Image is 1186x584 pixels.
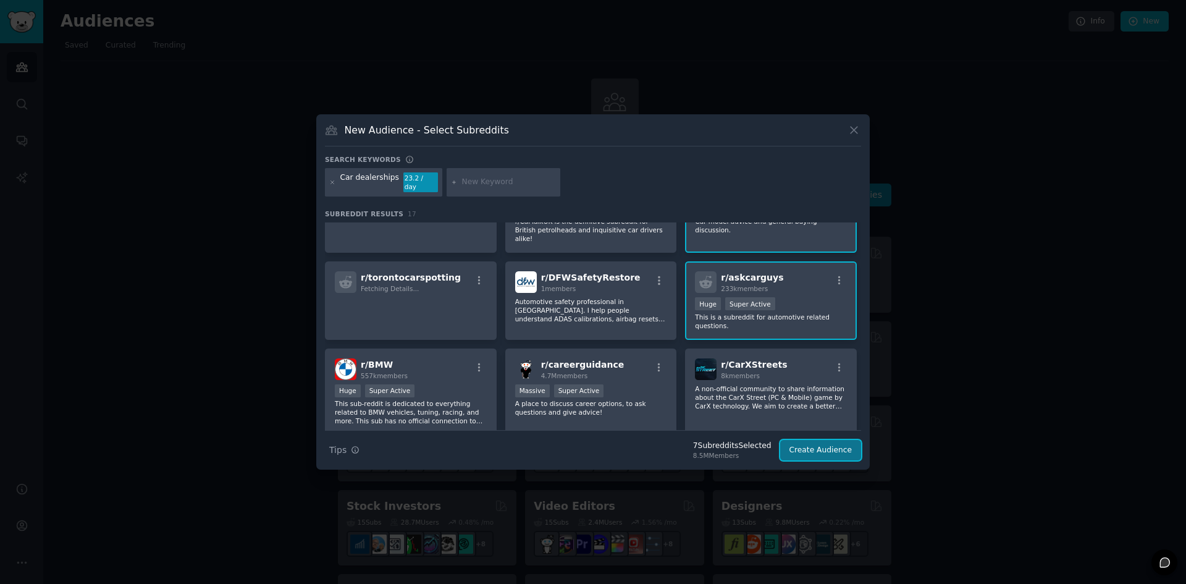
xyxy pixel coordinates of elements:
div: 7 Subreddit s Selected [693,441,772,452]
span: 233k members [721,285,768,292]
div: Huge [335,384,361,397]
img: BMW [335,358,356,380]
div: 23.2 / day [403,172,438,192]
p: A place to discuss career options, to ask questions and give advice! [515,399,667,417]
div: Super Active [554,384,604,397]
span: 17 [408,210,416,218]
img: DFWSafetyRestore [515,271,537,293]
div: Car dealerships [340,172,400,192]
p: This sub-reddit is dedicated to everything related to BMW vehicles, tuning, racing, and more. Thi... [335,399,487,425]
span: r/ CarXStreets [721,360,787,370]
div: Super Active [365,384,415,397]
span: r/ torontocarspotting [361,273,461,282]
div: 8.5M Members [693,451,772,460]
span: 1 members [541,285,576,292]
span: r/ careerguidance [541,360,625,370]
p: r/CarTalkUK is the definitive subreddit for British petrolheads and inquisitive car drivers alike! [515,217,667,243]
h3: Search keywords [325,155,401,164]
p: Automotive safety professional in [GEOGRAPHIC_DATA]. I help people understand ADAS calibrations, ... [515,297,667,323]
div: Super Active [725,297,775,310]
img: CarXStreets [695,358,717,380]
span: 557k members [361,372,408,379]
span: 4.7M members [541,372,588,379]
input: New Keyword [462,177,556,188]
p: This is a subreddit for automotive related questions. [695,313,847,330]
span: r/ askcarguys [721,273,783,282]
button: Create Audience [780,440,862,461]
div: Huge [695,297,721,310]
span: r/ DFWSafetyRestore [541,273,641,282]
p: A non-official community to share information about the CarX Street (PC & Mobile) game by CarX te... [695,384,847,410]
span: r/ BMW [361,360,393,370]
span: 8k members [721,372,760,379]
div: Massive [515,384,550,397]
span: Subreddit Results [325,209,403,218]
span: Fetching Details... [361,285,419,292]
span: Tips [329,444,347,457]
img: careerguidance [515,358,537,380]
h3: New Audience - Select Subreddits [345,124,509,137]
p: Car model advice and general buying discussion. [695,217,847,234]
button: Tips [325,439,364,461]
